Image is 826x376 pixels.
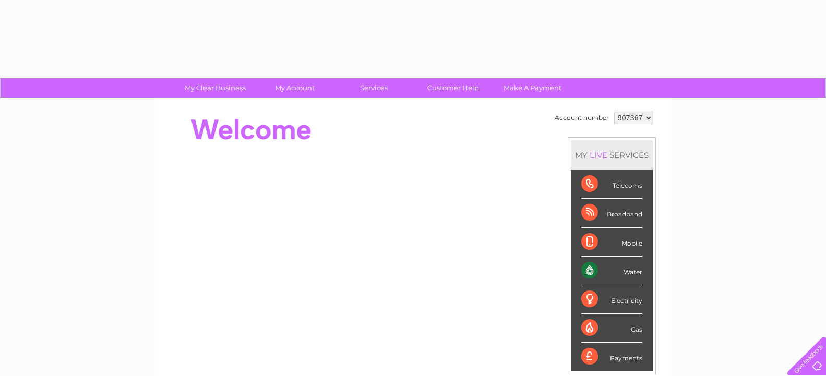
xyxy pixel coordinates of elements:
div: Telecoms [581,170,642,199]
div: LIVE [588,150,609,160]
a: Customer Help [410,78,496,98]
div: Water [581,257,642,285]
div: Mobile [581,228,642,257]
div: MY SERVICES [571,140,653,170]
td: Account number [552,109,612,127]
a: My Account [252,78,338,98]
div: Gas [581,314,642,343]
div: Electricity [581,285,642,314]
a: My Clear Business [172,78,258,98]
div: Broadband [581,199,642,227]
div: Payments [581,343,642,371]
a: Make A Payment [489,78,576,98]
a: Services [331,78,417,98]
